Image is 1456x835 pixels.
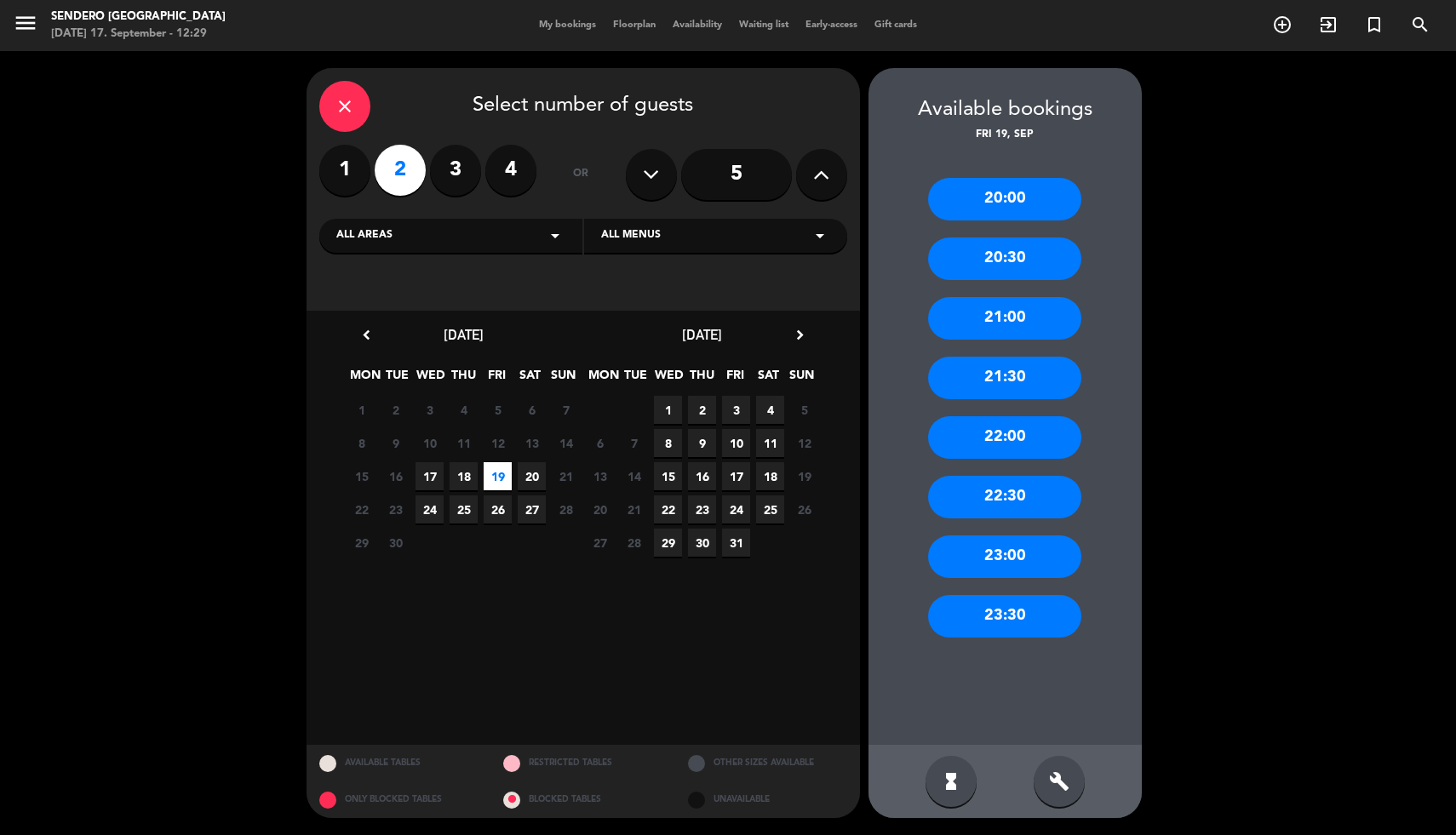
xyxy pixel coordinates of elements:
[722,495,750,523] span: 24
[790,396,818,424] span: 5
[416,462,444,490] span: 17
[756,396,784,424] span: 4
[654,529,682,557] span: 29
[868,94,1142,127] div: Available bookings
[383,365,411,393] span: TUE
[928,297,1081,340] div: 21:00
[450,429,478,457] span: 11
[381,429,410,457] span: 9
[756,429,784,457] span: 11
[797,20,866,30] span: Early-access
[552,429,580,457] span: 14
[450,495,478,523] span: 25
[416,365,444,393] span: WED
[675,781,860,818] div: UNAVAILABLE
[688,462,716,490] span: 16
[688,429,716,457] span: 9
[347,462,375,490] span: 15
[928,357,1081,399] div: 21:30
[553,145,609,204] div: or
[756,462,784,490] span: 18
[788,365,816,393] span: SUN
[756,495,784,523] span: 25
[620,429,648,457] span: 7
[586,462,614,490] span: 13
[620,495,648,523] span: 21
[1364,14,1384,35] i: turned_in_not
[866,20,926,30] span: Gift cards
[51,9,226,26] div: Sendero [GEOGRAPHIC_DATA]
[928,476,1081,518] div: 22:30
[620,462,648,490] span: 14
[790,429,818,457] span: 12
[928,178,1081,220] div: 20:00
[484,462,512,490] span: 19
[307,745,491,781] div: AVAILABLE TABLES
[601,227,661,244] span: All menus
[682,326,722,343] span: [DATE]
[518,396,546,424] span: 6
[485,145,536,196] label: 4
[347,495,375,523] span: 22
[335,96,355,117] i: close
[381,495,410,523] span: 23
[490,781,675,818] div: BLOCKED TABLES
[518,462,546,490] span: 20
[928,416,1081,459] div: 22:00
[13,10,38,42] button: menu
[605,20,664,30] span: Floorplan
[347,429,375,457] span: 8
[928,237,1081,280] div: 20:30
[552,462,580,490] span: 21
[307,781,491,818] div: ONLY BLOCKED TABLES
[483,365,511,393] span: FRI
[722,462,750,490] span: 17
[484,495,512,523] span: 26
[319,145,370,196] label: 1
[518,429,546,457] span: 13
[688,529,716,557] span: 30
[586,429,614,457] span: 6
[484,429,512,457] span: 12
[654,495,682,523] span: 22
[1272,14,1293,35] i: add_circle_outline
[654,429,682,457] span: 8
[518,495,546,523] span: 27
[868,127,1142,144] div: Fri 19, Sep
[381,529,410,557] span: 30
[655,365,683,393] span: WED
[722,396,750,424] span: 3
[620,529,648,557] span: 28
[350,365,378,393] span: MON
[381,462,410,490] span: 16
[790,462,818,490] span: 19
[1318,14,1338,35] i: exit_to_app
[586,495,614,523] span: 20
[530,20,605,30] span: My bookings
[1410,14,1430,35] i: search
[430,145,481,196] label: 3
[588,365,616,393] span: MON
[722,429,750,457] span: 10
[552,495,580,523] span: 28
[664,20,731,30] span: Availability
[13,10,38,36] i: menu
[675,745,860,781] div: OTHER SIZES AVAILABLE
[347,396,375,424] span: 1
[358,326,375,344] i: chevron_left
[51,26,226,43] div: [DATE] 17. September - 12:29
[688,365,716,393] span: THU
[688,495,716,523] span: 23
[444,326,484,343] span: [DATE]
[549,365,577,393] span: SUN
[545,226,565,246] i: arrow_drop_down
[791,326,809,344] i: chevron_right
[416,429,444,457] span: 10
[722,529,750,557] span: 31
[688,396,716,424] span: 2
[516,365,544,393] span: SAT
[375,145,426,196] label: 2
[810,226,830,246] i: arrow_drop_down
[347,529,375,557] span: 29
[622,365,650,393] span: TUE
